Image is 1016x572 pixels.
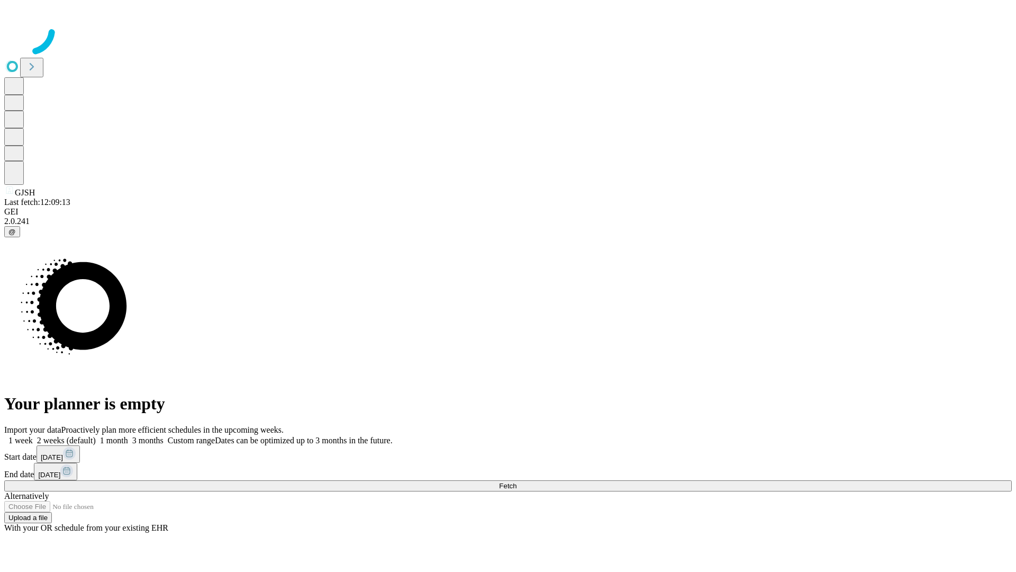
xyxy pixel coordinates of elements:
[61,425,284,434] span: Proactively plan more efficient schedules in the upcoming weeks.
[4,394,1012,414] h1: Your planner is empty
[15,188,35,197] span: GJSH
[132,436,164,445] span: 3 months
[4,480,1012,491] button: Fetch
[34,463,77,480] button: [DATE]
[4,491,49,501] span: Alternatively
[499,482,516,490] span: Fetch
[37,445,80,463] button: [DATE]
[4,198,70,207] span: Last fetch: 12:09:13
[8,436,33,445] span: 1 week
[168,436,215,445] span: Custom range
[4,523,168,532] span: With your OR schedule from your existing EHR
[4,463,1012,480] div: End date
[38,471,60,479] span: [DATE]
[4,445,1012,463] div: Start date
[100,436,128,445] span: 1 month
[41,453,63,461] span: [DATE]
[4,207,1012,217] div: GEI
[8,228,16,236] span: @
[4,226,20,237] button: @
[4,217,1012,226] div: 2.0.241
[37,436,96,445] span: 2 weeks (default)
[4,425,61,434] span: Import your data
[215,436,392,445] span: Dates can be optimized up to 3 months in the future.
[4,512,52,523] button: Upload a file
